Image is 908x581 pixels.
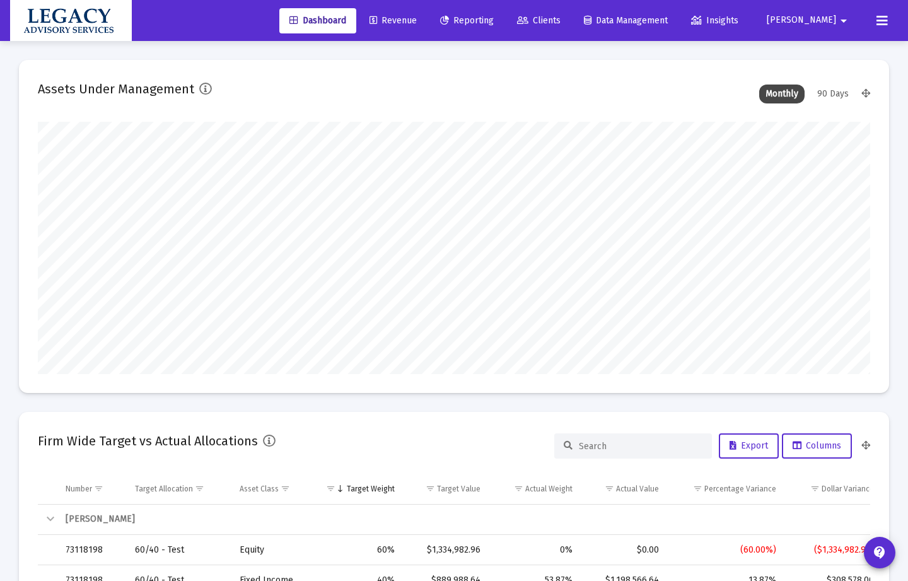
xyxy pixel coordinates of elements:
[440,15,494,26] span: Reporting
[793,440,841,451] span: Columns
[437,484,480,494] div: Target Value
[430,8,504,33] a: Reporting
[590,544,659,556] div: $0.00
[135,484,193,494] div: Target Allocation
[782,433,852,459] button: Columns
[759,85,805,103] div: Monthly
[752,8,866,33] button: [PERSON_NAME]
[412,544,480,556] div: $1,334,982.96
[66,484,92,494] div: Number
[426,484,435,493] span: Show filter options for column 'Target Value'
[822,484,874,494] div: Dollar Variance
[94,484,103,493] span: Show filter options for column 'Number'
[359,8,427,33] a: Revenue
[872,545,887,560] mat-icon: contact_support
[489,474,581,504] td: Column Actual Weight
[677,544,776,556] div: (60.00%)
[370,15,417,26] span: Revenue
[581,474,668,504] td: Column Actual Value
[38,431,258,451] h2: Firm Wide Target vs Actual Allocations
[57,535,126,565] td: 73118198
[517,15,561,26] span: Clients
[693,484,702,493] span: Show filter options for column 'Percentage Variance'
[38,505,57,535] td: Collapse
[514,484,523,493] span: Show filter options for column 'Actual Weight'
[836,8,851,33] mat-icon: arrow_drop_down
[811,85,855,103] div: 90 Days
[66,513,874,525] div: [PERSON_NAME]
[584,15,668,26] span: Data Management
[57,474,126,504] td: Column Number
[311,474,403,504] td: Column Target Weight
[231,535,312,565] td: Equity
[320,544,394,556] div: 60%
[810,484,820,493] span: Show filter options for column 'Dollar Variance'
[126,535,231,565] td: 60/40 - Test
[681,8,748,33] a: Insights
[195,484,204,493] span: Show filter options for column 'Target Allocation'
[231,474,312,504] td: Column Asset Class
[525,484,573,494] div: Actual Weight
[616,484,659,494] div: Actual Value
[240,484,279,494] div: Asset Class
[767,15,836,26] span: [PERSON_NAME]
[691,15,738,26] span: Insights
[579,441,702,452] input: Search
[281,484,290,493] span: Show filter options for column 'Asset Class'
[20,8,122,33] img: Dashboard
[574,8,678,33] a: Data Management
[38,79,194,99] h2: Assets Under Management
[326,484,335,493] span: Show filter options for column 'Target Weight'
[279,8,356,33] a: Dashboard
[730,440,768,451] span: Export
[347,484,395,494] div: Target Weight
[785,474,885,504] td: Column Dollar Variance
[719,433,779,459] button: Export
[507,8,571,33] a: Clients
[289,15,346,26] span: Dashboard
[498,544,573,556] div: 0%
[704,484,776,494] div: Percentage Variance
[404,474,489,504] td: Column Target Value
[668,474,785,504] td: Column Percentage Variance
[126,474,231,504] td: Column Target Allocation
[794,544,874,556] div: ($1,334,982.96)
[605,484,614,493] span: Show filter options for column 'Actual Value'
